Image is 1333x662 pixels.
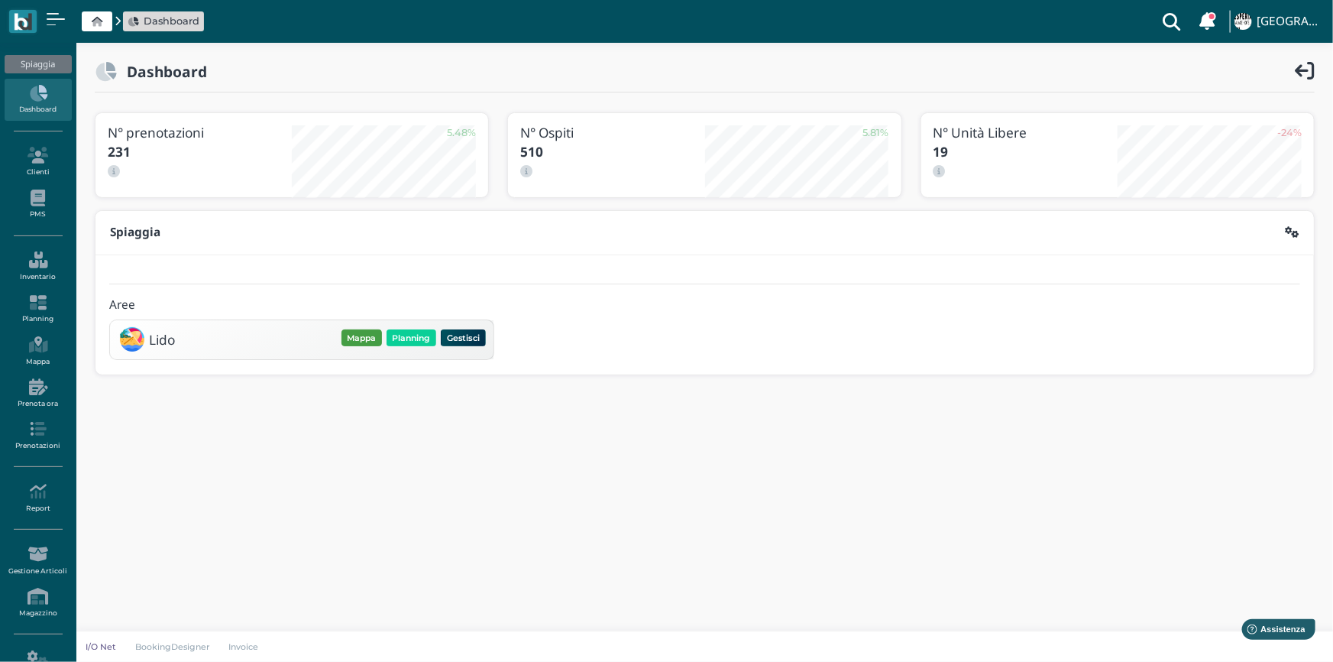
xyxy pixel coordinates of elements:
h3: N° Unità Libere [933,125,1118,140]
h3: N° prenotazioni [108,125,292,140]
b: 231 [108,143,131,161]
button: Planning [387,329,436,346]
iframe: Help widget launcher [1225,615,1320,649]
h4: Aree [109,299,135,312]
a: Planning [5,288,71,330]
b: 510 [520,143,543,161]
button: Gestisci [441,329,486,346]
div: Spiaggia [5,55,71,73]
a: Inventario [5,245,71,287]
span: Assistenza [45,12,101,24]
a: PMS [5,183,71,226]
a: Clienti [5,141,71,183]
a: Prenota ora [5,372,71,414]
a: Dashboard [5,79,71,121]
b: Spiaggia [110,224,160,240]
a: Mappa [5,330,71,372]
span: Dashboard [144,14,199,28]
b: 19 [933,143,949,161]
img: ... [1234,13,1251,30]
h2: Dashboard [117,63,207,80]
a: Prenotazioni [5,414,71,456]
a: ... [GEOGRAPHIC_DATA] [1232,3,1324,40]
h4: [GEOGRAPHIC_DATA] [1257,15,1324,28]
h3: N° Ospiti [520,125,704,140]
img: logo [14,13,31,31]
button: Mappa [341,329,382,346]
h3: Lido [149,333,175,347]
a: Dashboard [128,14,199,28]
